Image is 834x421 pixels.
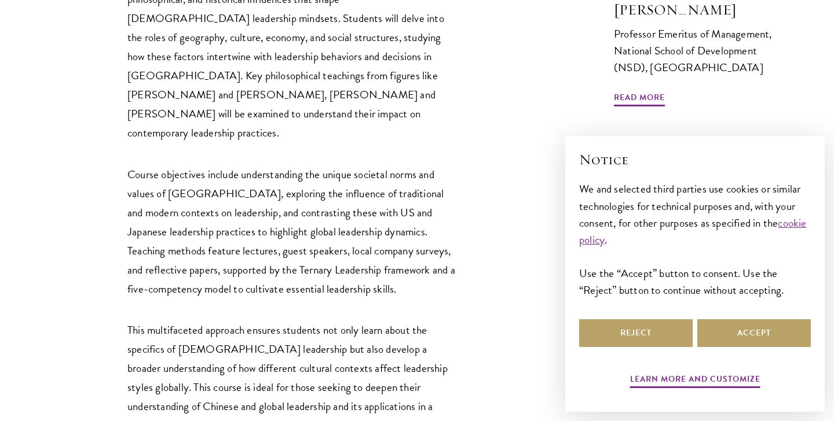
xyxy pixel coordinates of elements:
h2: Notice [579,150,811,169]
a: cookie policy [579,215,807,248]
button: Accept [697,319,811,347]
div: Professor Emeritus of Management, National School of Development (NSD), [GEOGRAPHIC_DATA] [614,25,776,76]
p: Course objectives include understanding the unique societal norms and values of [GEOGRAPHIC_DATA]... [127,165,458,298]
span: Read More [614,90,665,108]
div: We and selected third parties use cookies or similar technologies for technical purposes and, wit... [579,180,811,298]
button: Reject [579,319,693,347]
button: Learn more and customize [630,372,760,390]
